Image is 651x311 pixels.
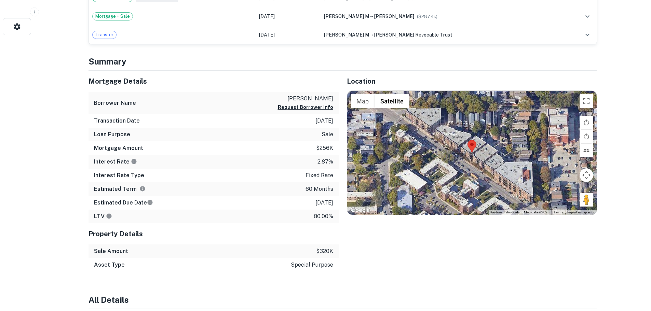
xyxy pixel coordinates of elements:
[89,229,339,239] h5: Property Details
[490,210,520,215] button: Keyboard shortcuts
[316,247,333,255] p: $320k
[94,117,140,125] h6: Transaction Date
[314,212,333,221] p: 80.00%
[256,26,320,44] td: [DATE]
[324,13,560,20] div: →
[131,158,137,165] svg: The interest rates displayed on the website are for informational purposes only and may be report...
[582,11,593,22] button: expand row
[324,31,560,39] div: →
[524,210,550,214] span: Map data ©2025
[374,14,414,19] span: [PERSON_NAME]
[94,171,144,180] h6: Interest Rate Type
[322,130,333,139] p: sale
[580,168,593,182] button: Map camera controls
[567,210,595,214] a: Report a map error
[580,94,593,108] button: Toggle fullscreen view
[94,261,125,269] h6: Asset Type
[291,261,333,269] p: special purpose
[351,94,375,108] button: Show street map
[106,213,112,219] svg: LTVs displayed on the website are for informational purposes only and may be reported incorrectly...
[94,185,146,193] h6: Estimated Term
[580,193,593,207] button: Drag Pegman onto the map to open Street View
[89,76,339,86] h5: Mortgage Details
[582,29,593,41] button: expand row
[278,95,333,103] p: [PERSON_NAME]
[317,158,333,166] p: 2.87%
[94,99,136,107] h6: Borrower Name
[94,158,137,166] h6: Interest Rate
[554,210,563,214] a: Terms (opens in new tab)
[89,55,597,68] h4: Summary
[315,117,333,125] p: [DATE]
[315,199,333,207] p: [DATE]
[94,247,128,255] h6: Sale Amount
[417,14,437,19] span: ($ 287.4k )
[94,212,112,221] h6: LTV
[617,256,651,289] iframe: Chat Widget
[94,199,153,207] h6: Estimated Due Date
[580,130,593,143] button: Rotate map counterclockwise
[580,116,593,129] button: Rotate map clockwise
[93,13,133,20] span: Mortgage + Sale
[89,294,597,306] h4: All Details
[347,76,597,86] h5: Location
[306,171,333,180] p: fixed rate
[93,31,116,38] span: Transfer
[375,94,409,108] button: Show satellite imagery
[94,130,130,139] h6: Loan Purpose
[349,206,371,215] img: Google
[580,144,593,157] button: Tilt map
[324,14,369,19] span: [PERSON_NAME] m
[94,144,143,152] h6: Mortgage Amount
[147,199,153,206] svg: Estimate is based on a standard schedule for this type of loan.
[256,7,320,26] td: [DATE]
[324,32,369,38] span: [PERSON_NAME] m
[139,186,146,192] svg: Term is based on a standard schedule for this type of loan.
[278,103,333,111] button: Request Borrower Info
[349,206,371,215] a: Open this area in Google Maps (opens a new window)
[374,32,452,38] span: [PERSON_NAME] revocable trust
[316,144,333,152] p: $256k
[306,185,333,193] p: 60 months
